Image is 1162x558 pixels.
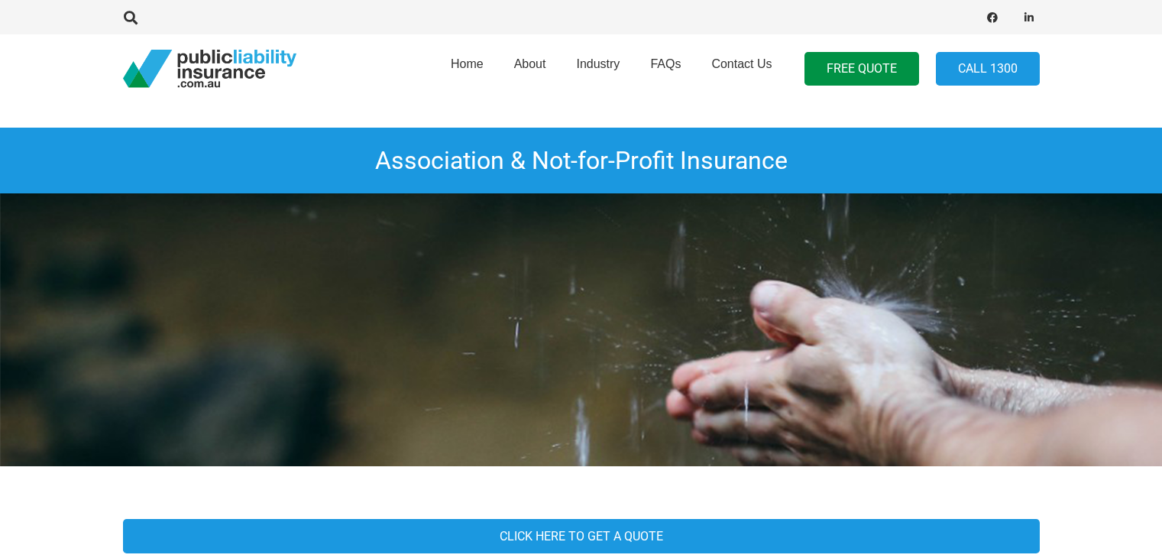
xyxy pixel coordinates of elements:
[451,57,484,70] span: Home
[576,57,620,70] span: Industry
[804,52,919,86] a: FREE QUOTE
[435,30,499,108] a: Home
[561,30,635,108] a: Industry
[696,30,787,108] a: Contact Us
[514,57,546,70] span: About
[982,7,1003,28] a: Facebook
[711,57,772,70] span: Contact Us
[123,50,296,88] a: pli_logotransparent
[936,52,1040,86] a: Call 1300
[499,30,562,108] a: About
[116,11,147,24] a: Search
[123,519,1040,553] a: Click Here To Get a Quote
[1018,7,1040,28] a: LinkedIn
[635,30,696,108] a: FAQs
[650,57,681,70] span: FAQs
